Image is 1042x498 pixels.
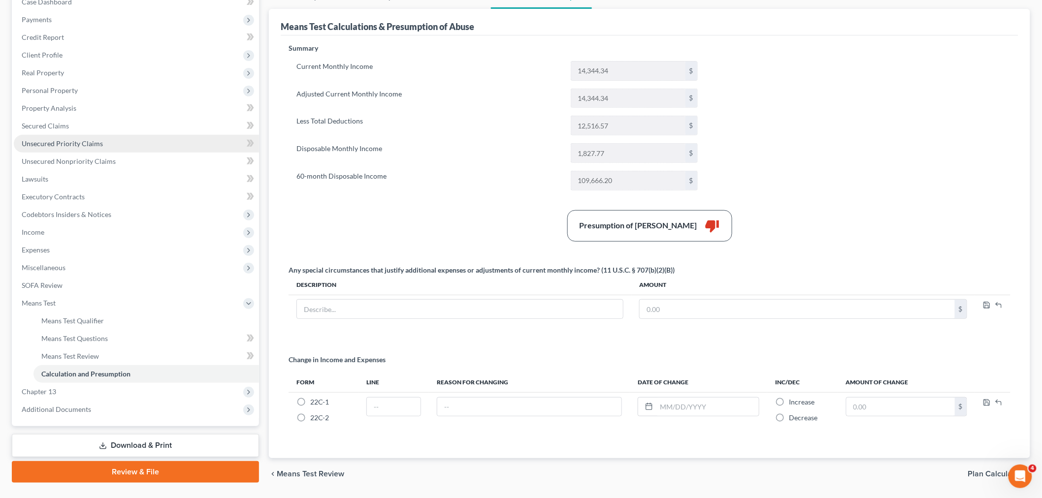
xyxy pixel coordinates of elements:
[789,413,817,422] span: Decrease
[437,398,621,416] input: --
[12,434,259,457] a: Download & Print
[685,62,697,80] div: $
[269,470,344,478] button: chevron_left Means Test Review
[14,99,259,117] a: Property Analysis
[367,398,421,416] input: --
[289,373,358,392] th: Form
[41,370,130,378] span: Calculation and Presumption
[847,398,955,416] input: 0.00
[955,398,967,416] div: $
[22,228,44,236] span: Income
[41,352,99,360] span: Means Test Review
[14,117,259,135] a: Secured Claims
[269,470,277,478] i: chevron_left
[22,15,52,24] span: Payments
[14,188,259,206] a: Executory Contracts
[22,139,103,148] span: Unsecured Priority Claims
[310,413,329,422] span: 22C-2
[22,281,63,289] span: SOFA Review
[968,470,1022,478] span: Plan Calculator
[14,170,259,188] a: Lawsuits
[289,275,631,295] th: Description
[22,246,50,254] span: Expenses
[281,21,474,32] div: Means Test Calculations & Presumption of Abuse
[289,265,675,275] div: Any special circumstances that justify additional expenses or adjustments of current monthly inco...
[292,143,566,163] label: Disposable Monthly Income
[685,116,697,135] div: $
[22,104,76,112] span: Property Analysis
[630,373,767,392] th: Date of Change
[685,171,697,190] div: $
[22,51,63,59] span: Client Profile
[571,144,685,162] input: 0.00
[289,355,386,365] p: Change in Income and Expenses
[429,373,630,392] th: Reason for Changing
[14,277,259,294] a: SOFA Review
[22,210,111,218] span: Codebtors Insiders & Notices
[22,299,56,307] span: Means Test
[292,171,566,190] label: 60-month Disposable Income
[1009,465,1032,488] iframe: Intercom live chat
[22,157,116,165] span: Unsecured Nonpriority Claims
[22,405,91,413] span: Additional Documents
[41,316,104,325] span: Means Test Qualifier
[571,116,685,135] input: 0.00
[571,62,685,80] input: 0.00
[685,89,697,108] div: $
[310,398,329,406] span: 22C-1
[22,86,78,94] span: Personal Property
[277,470,344,478] span: Means Test Review
[1029,465,1037,472] span: 4
[297,300,623,318] input: Describe...
[838,373,975,392] th: Amount of Change
[33,312,259,330] a: Means Test Qualifier
[685,144,697,162] div: $
[22,68,64,77] span: Real Property
[289,43,706,53] p: Summary
[767,373,838,392] th: Inc/Dec
[571,171,685,190] input: 0.00
[22,122,69,130] span: Secured Claims
[22,263,65,272] span: Miscellaneous
[292,89,566,108] label: Adjusted Current Monthly Income
[22,33,64,41] span: Credit Report
[292,61,566,81] label: Current Monthly Income
[33,330,259,347] a: Means Test Questions
[631,275,975,295] th: Amount
[656,398,759,416] input: MM/DD/YYYY
[358,373,429,392] th: Line
[14,29,259,46] a: Credit Report
[292,116,566,135] label: Less Total Deductions
[571,89,685,108] input: 0.00
[14,135,259,153] a: Unsecured Priority Claims
[968,470,1030,478] button: Plan Calculator chevron_right
[705,218,720,233] i: thumb_down
[33,347,259,365] a: Means Test Review
[22,192,85,201] span: Executory Contracts
[41,334,108,342] span: Means Test Questions
[14,153,259,170] a: Unsecured Nonpriority Claims
[955,300,967,318] div: $
[33,365,259,383] a: Calculation and Presumption
[640,300,955,318] input: 0.00
[789,398,814,406] span: Increase
[22,175,48,183] span: Lawsuits
[12,461,259,483] a: Review & File
[580,220,697,231] div: Presumption of [PERSON_NAME]
[22,387,56,396] span: Chapter 13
